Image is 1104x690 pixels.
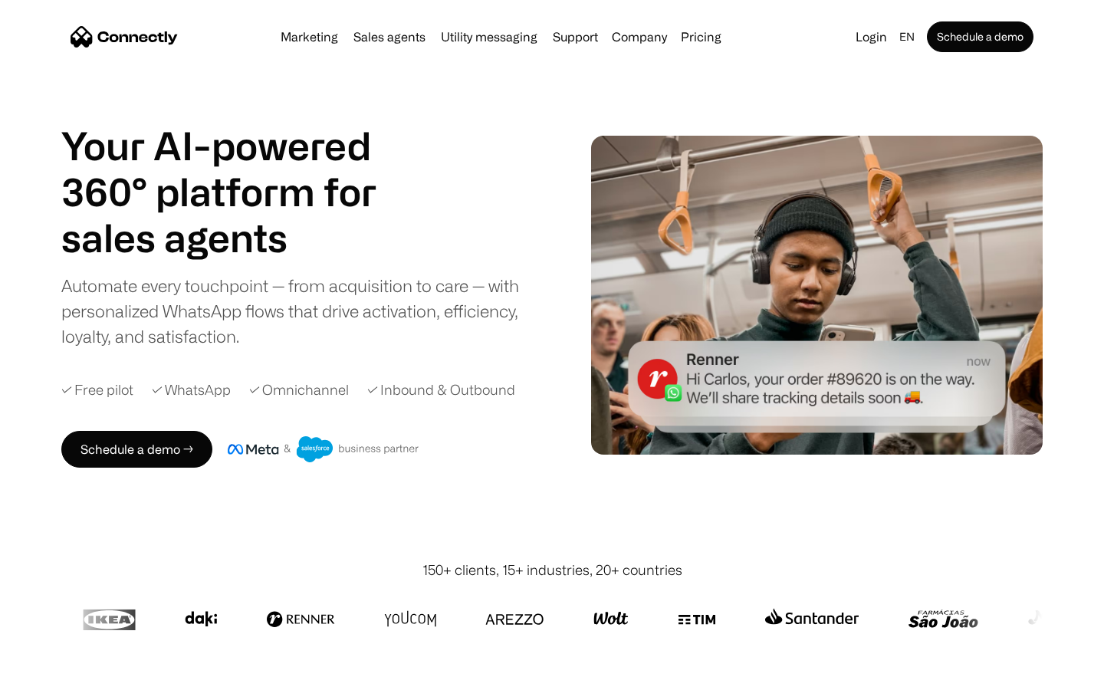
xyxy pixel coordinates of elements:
[61,123,414,215] h1: Your AI-powered 360° platform for
[61,215,414,261] h1: sales agents
[15,662,92,685] aside: Language selected: English
[61,379,133,400] div: ✓ Free pilot
[422,560,682,580] div: 150+ clients, 15+ industries, 20+ countries
[347,31,432,43] a: Sales agents
[61,215,414,261] div: carousel
[228,436,419,462] img: Meta and Salesforce business partner badge.
[61,273,544,349] div: Automate every touchpoint — from acquisition to care — with personalized WhatsApp flows that driv...
[927,21,1033,52] a: Schedule a demo
[435,31,544,43] a: Utility messaging
[893,26,924,48] div: en
[249,379,349,400] div: ✓ Omnichannel
[274,31,344,43] a: Marketing
[547,31,604,43] a: Support
[899,26,915,48] div: en
[71,25,178,48] a: home
[607,26,672,48] div: Company
[675,31,728,43] a: Pricing
[849,26,893,48] a: Login
[61,431,212,468] a: Schedule a demo →
[152,379,231,400] div: ✓ WhatsApp
[367,379,515,400] div: ✓ Inbound & Outbound
[61,215,414,261] div: 1 of 4
[31,663,92,685] ul: Language list
[612,26,667,48] div: Company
